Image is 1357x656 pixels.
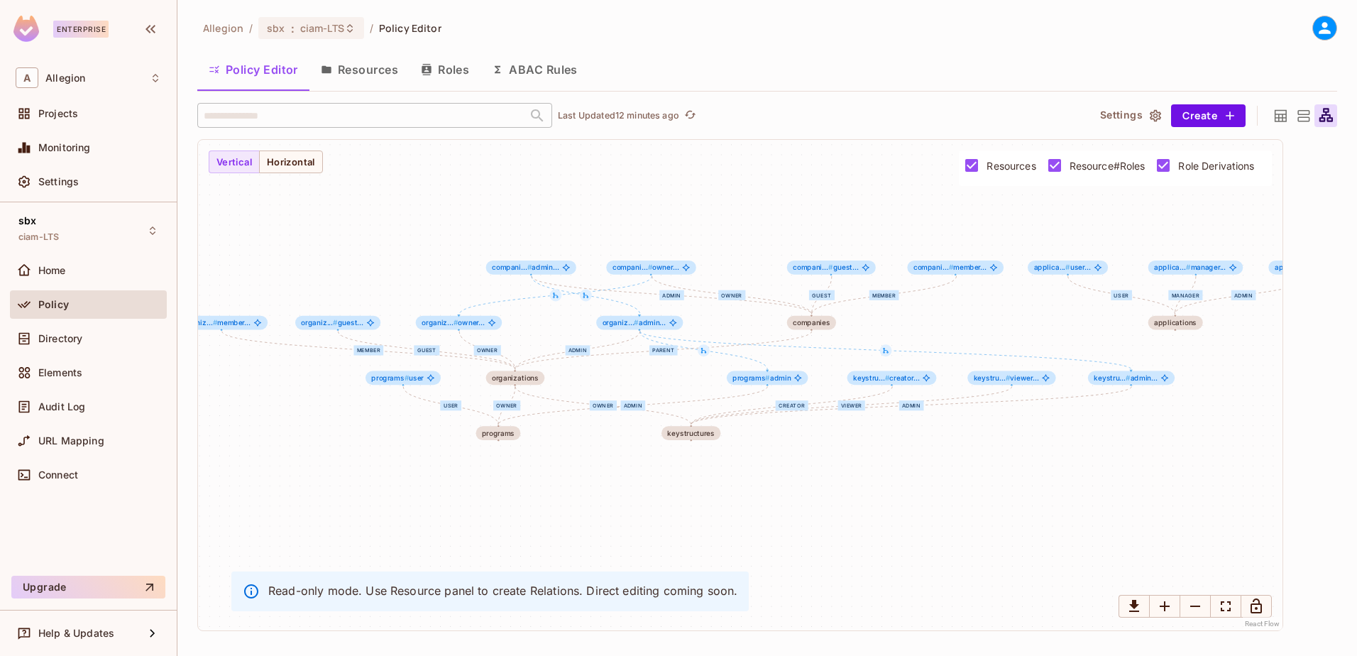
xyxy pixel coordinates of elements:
[267,21,285,35] span: sbx
[787,261,876,275] span: companies#guest
[492,263,559,271] span: admin...
[1275,263,1311,272] span: applica...
[53,21,109,38] div: Enterprise
[410,52,480,87] button: Roles
[974,373,1010,382] span: keystru...
[828,263,833,272] span: #
[558,110,679,121] p: Last Updated 12 minutes ago
[566,346,590,356] div: admin
[684,109,696,123] span: refresh
[203,21,243,35] span: the active workspace
[295,316,380,330] div: organizations#guest
[1028,261,1108,275] span: applications#user
[249,21,253,35] li: /
[949,263,953,272] span: #
[1180,595,1211,618] button: Zoom Out
[1241,595,1272,618] button: Lock Graph
[1094,374,1158,382] span: admin...
[793,319,830,327] div: companies
[659,290,683,300] div: admin
[38,108,78,119] span: Projects
[259,151,323,173] button: Horizontal
[847,371,937,386] span: keystructures#creator
[606,261,696,275] div: companies#owner
[301,319,363,327] span: guest...
[1068,276,1175,315] g: Edge from applications#user to applications
[1070,159,1146,173] span: Resource#Roles
[812,276,832,315] g: Edge from companies#guest to companies
[422,318,458,327] span: organiz...
[38,142,91,153] span: Monitoring
[1065,263,1070,272] span: #
[11,576,165,598] button: Upgrade
[732,373,770,382] span: programs
[38,435,104,447] span: URL Mapping
[492,263,532,272] span: compani...
[181,319,251,327] span: member...
[38,367,82,378] span: Elements
[885,373,889,382] span: #
[338,332,515,370] g: Edge from organizations#guest to organizations
[416,316,502,330] span: organizations#owner
[661,426,720,440] span: keystructures
[727,371,808,386] span: programs#admin
[498,387,767,425] g: Edge from programs#admin to programs
[649,346,678,356] div: parent
[1268,261,1355,275] span: applications#admin
[603,319,666,327] span: admin...
[1275,263,1339,271] span: admin...
[691,387,1132,425] g: Edge from keystructures#admin to keystructures
[634,318,638,327] span: #
[1088,371,1175,386] div: keystructures#admin
[366,371,441,386] div: programs#user
[596,316,683,330] span: organizations#admin
[1168,290,1202,300] div: manager
[422,319,485,327] span: owner...
[476,426,520,440] span: programs
[38,176,79,187] span: Settings
[213,318,217,327] span: #
[371,373,409,382] span: programs
[18,231,59,243] span: ciam-LTS
[679,107,699,124] span: Click to refresh data
[987,159,1035,173] span: Resources
[913,263,953,272] span: compani...
[175,316,268,330] span: organizations#member
[853,373,889,382] span: keystru...
[38,265,66,276] span: Home
[38,469,78,481] span: Connect
[1034,263,1091,271] span: user...
[290,23,295,34] span: :
[1148,261,1243,275] span: applications#manager
[1126,373,1130,382] span: #
[1034,263,1070,272] span: applica...
[515,332,640,370] g: Edge from organizations#admin to organizations
[482,430,515,437] div: programs
[197,52,309,87] button: Policy Editor
[38,299,69,310] span: Policy
[612,263,679,271] span: owner...
[1148,316,1203,330] span: applications
[590,400,617,410] div: owner
[18,215,36,226] span: sbx
[691,387,893,425] g: Edge from keystructures#creator to keystructures
[459,332,515,370] g: Edge from organizations#owner to organizations
[209,151,323,173] div: Small button group
[209,151,260,173] button: Vertical
[454,318,458,327] span: #
[621,400,645,410] div: admin
[1171,104,1246,127] button: Create
[38,401,85,412] span: Audit Log
[1111,290,1132,300] div: user
[1154,263,1190,272] span: applica...
[1119,595,1272,618] div: Small button group
[967,371,1055,386] div: keystructures#viewer
[486,371,545,386] span: organizations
